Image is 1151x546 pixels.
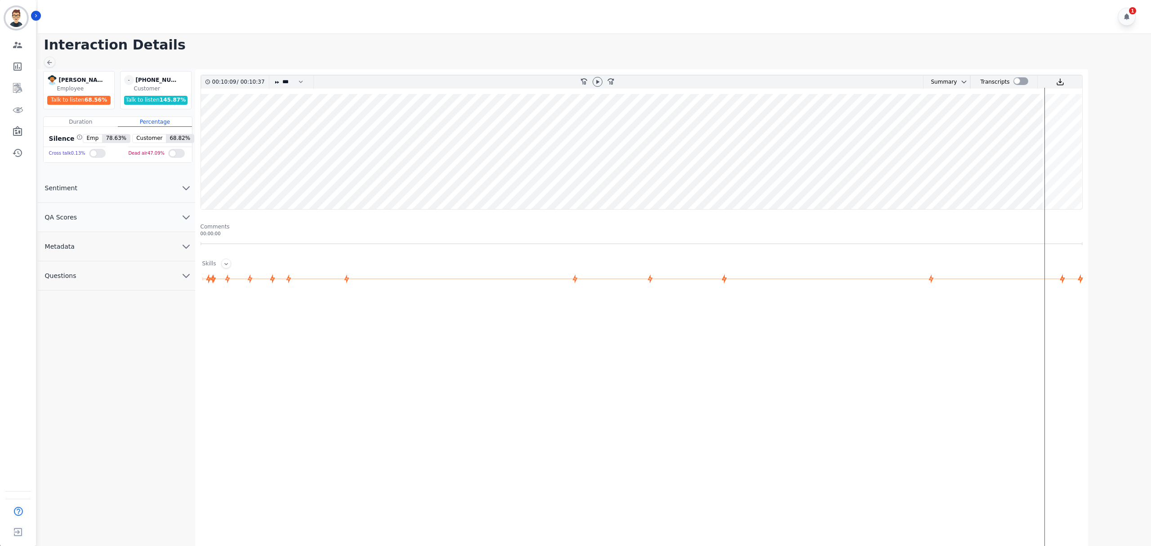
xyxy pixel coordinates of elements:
span: - [124,75,134,85]
button: Questions chevron down [38,261,195,291]
button: QA Scores chevron down [38,203,195,232]
span: Customer [133,134,166,143]
div: 00:00:00 [201,230,1083,237]
span: Metadata [38,242,82,251]
div: Talk to listen [47,96,111,105]
span: 68.82 % [166,134,194,143]
span: Questions [38,271,84,280]
svg: chevron down [181,212,192,223]
svg: chevron down [181,183,192,193]
button: Metadata chevron down [38,232,195,261]
span: QA Scores [38,213,85,222]
div: Transcripts [980,76,1009,89]
span: Emp [83,134,103,143]
img: download audio [1056,78,1064,86]
div: Employee [57,85,112,92]
div: Dead air 47.09 % [128,147,165,160]
div: Skills [202,260,216,269]
div: 00:10:37 [239,76,263,89]
h1: Interaction Details [44,37,1151,53]
div: Percentage [118,117,192,127]
span: 145.87 % [160,97,186,103]
div: Customer [134,85,189,92]
div: Comments [201,223,1083,230]
svg: chevron down [181,270,192,281]
svg: chevron down [181,241,192,252]
div: 00:10:09 [212,76,237,89]
div: [PHONE_NUMBER] [136,75,181,85]
div: 1 [1129,7,1136,14]
svg: chevron down [960,78,968,85]
button: chevron down [957,78,968,85]
div: Silence [47,134,83,143]
span: 78.63 % [102,134,130,143]
div: / [212,76,267,89]
div: Talk to listen [124,96,188,105]
img: Bordered avatar [5,7,27,29]
div: Duration [44,117,118,127]
button: Sentiment chevron down [38,174,195,203]
div: [PERSON_NAME] [59,75,104,85]
span: Sentiment [38,183,85,192]
div: Cross talk 0.13 % [49,147,85,160]
div: Summary [923,76,957,89]
span: 68.56 % [85,97,107,103]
